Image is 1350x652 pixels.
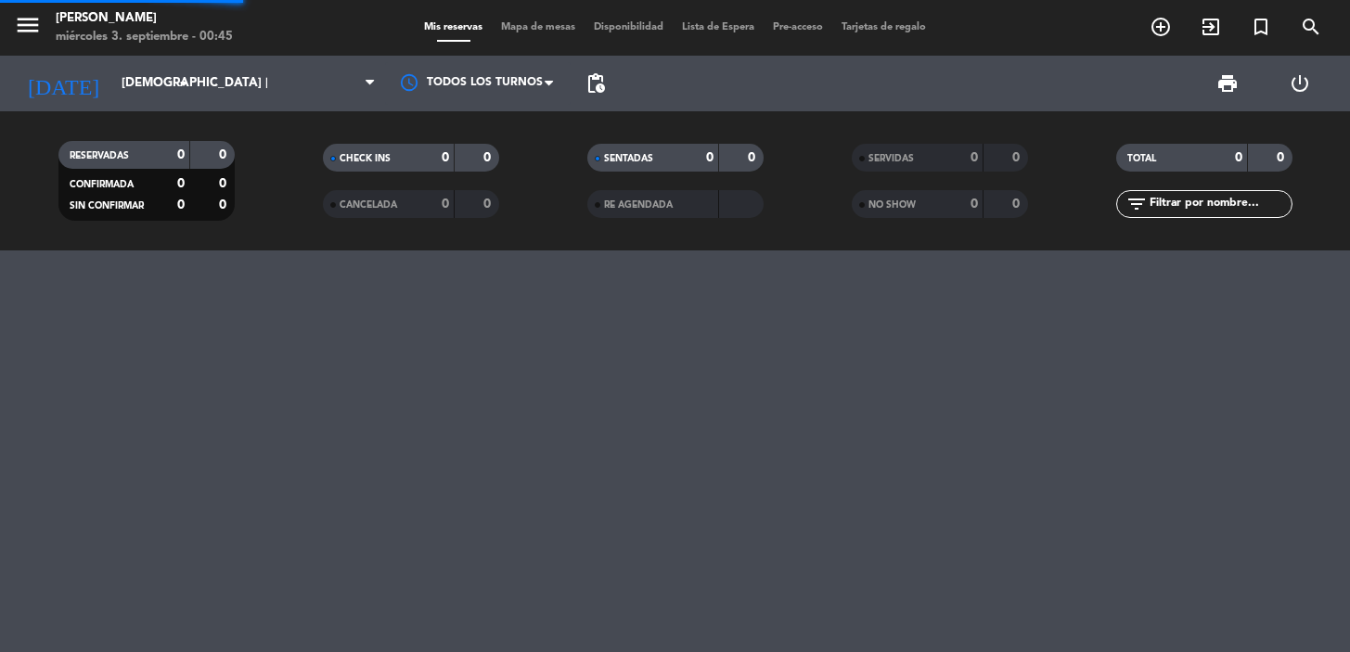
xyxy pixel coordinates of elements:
[1250,16,1272,38] i: turned_in_not
[868,200,916,210] span: NO SHOW
[971,198,978,211] strong: 0
[1264,56,1336,111] div: LOG OUT
[173,72,195,95] i: arrow_drop_down
[219,177,230,190] strong: 0
[219,148,230,161] strong: 0
[868,154,914,163] span: SERVIDAS
[604,154,653,163] span: SENTADAS
[219,198,230,211] strong: 0
[1289,72,1311,95] i: power_settings_new
[340,154,391,163] span: CHECK INS
[70,201,144,211] span: SIN CONFIRMAR
[14,11,42,45] button: menu
[673,22,764,32] span: Lista de Espera
[1200,16,1222,38] i: exit_to_app
[70,180,134,189] span: CONFIRMADA
[14,11,42,39] i: menu
[1148,194,1292,214] input: Filtrar por nombre...
[971,151,978,164] strong: 0
[483,151,495,164] strong: 0
[604,200,673,210] span: RE AGENDADA
[483,198,495,211] strong: 0
[764,22,832,32] span: Pre-acceso
[14,63,112,104] i: [DATE]
[177,198,185,211] strong: 0
[442,151,449,164] strong: 0
[1277,151,1288,164] strong: 0
[70,151,129,160] span: RESERVADAS
[1300,16,1322,38] i: search
[177,148,185,161] strong: 0
[415,22,492,32] span: Mis reservas
[1216,72,1239,95] span: print
[1127,154,1156,163] span: TOTAL
[832,22,935,32] span: Tarjetas de regalo
[1150,16,1172,38] i: add_circle_outline
[340,200,397,210] span: CANCELADA
[1012,198,1023,211] strong: 0
[177,177,185,190] strong: 0
[585,22,673,32] span: Disponibilidad
[442,198,449,211] strong: 0
[585,72,607,95] span: pending_actions
[1012,151,1023,164] strong: 0
[56,28,233,46] div: miércoles 3. septiembre - 00:45
[706,151,714,164] strong: 0
[1235,151,1242,164] strong: 0
[492,22,585,32] span: Mapa de mesas
[1125,193,1148,215] i: filter_list
[748,151,759,164] strong: 0
[56,9,233,28] div: [PERSON_NAME]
